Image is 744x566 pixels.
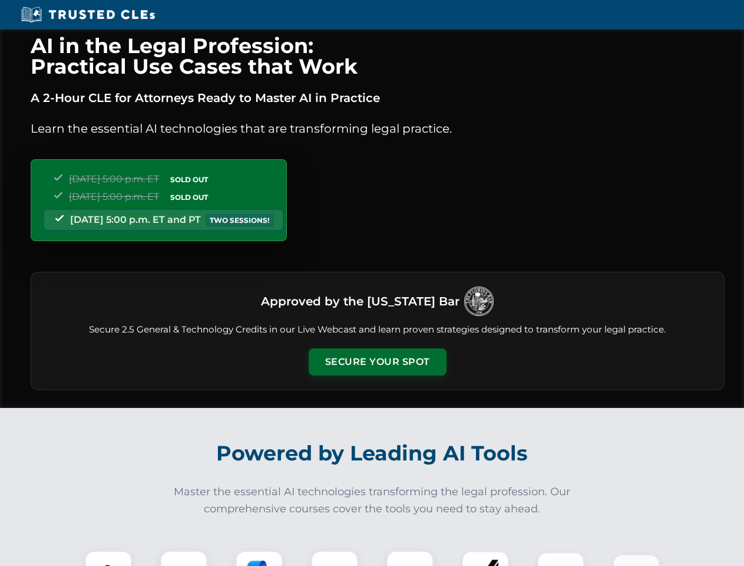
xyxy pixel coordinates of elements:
span: SOLD OUT [166,173,212,186]
span: [DATE] 5:00 p.m. ET [69,191,159,202]
img: Logo [464,287,494,316]
p: Secure 2.5 General & Technology Credits in our Live Webcast and learn proven strategies designed ... [45,323,710,337]
h2: Powered by Leading AI Tools [46,433,699,474]
p: A 2-Hour CLE for Attorneys Ready to Master AI in Practice [31,88,725,107]
img: Trusted CLEs [18,6,158,24]
span: [DATE] 5:00 p.m. ET [69,173,159,185]
p: Master the essential AI technologies transforming the legal profession. Our comprehensive courses... [166,483,578,518]
p: Learn the essential AI technologies that are transforming legal practice. [31,119,725,138]
span: SOLD OUT [166,191,212,203]
h1: AI in the Legal Profession: Practical Use Cases that Work [31,35,725,77]
button: Secure Your Spot [309,348,447,376]
h3: Approved by the [US_STATE] Bar [261,291,459,312]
